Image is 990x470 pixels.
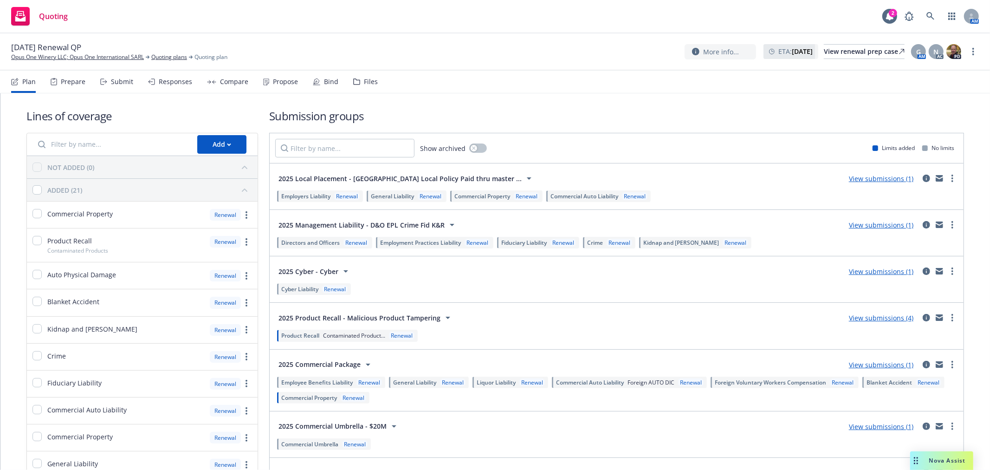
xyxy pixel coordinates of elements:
[324,78,338,85] div: Bind
[322,285,348,293] div: Renewal
[849,422,913,431] a: View submissions (1)
[22,78,36,85] div: Plan
[342,440,368,448] div: Renewal
[947,173,958,184] a: more
[210,236,241,248] div: Renewal
[947,421,958,432] a: more
[278,359,361,369] span: 2025 Commercial Package
[275,139,414,157] input: Filter by name...
[47,270,116,280] span: Auto Physical Damage
[47,185,82,195] div: ADDED (21)
[921,359,932,370] a: circleInformation
[47,378,102,388] span: Fiduciary Liability
[210,432,241,444] div: Renewal
[197,135,246,154] button: Add
[849,360,913,369] a: View submissions (1)
[47,297,99,307] span: Blanket Accident
[269,108,964,124] h1: Submission groups
[393,379,436,386] span: General Liability
[643,239,719,247] span: Kidnap and [PERSON_NAME]
[341,394,366,402] div: Renewal
[241,324,252,335] a: more
[47,324,137,334] span: Kidnap and [PERSON_NAME]
[849,174,913,183] a: View submissions (1)
[830,379,855,386] div: Renewal
[607,239,632,247] div: Renewal
[281,332,319,339] span: Product Recall
[934,266,945,277] a: mail
[278,313,440,323] span: 2025 Product Recall - Malicious Product Tampering
[241,209,252,221] a: more
[11,53,144,61] a: Opus One Winery LLC; Opus One International SARL
[910,451,922,470] div: Drag to move
[921,421,932,432] a: circleInformation
[47,236,92,246] span: Product Recall
[921,312,932,323] a: circleInformation
[723,239,748,247] div: Renewal
[47,183,252,197] button: ADDED (21)
[550,192,618,200] span: Commercial Auto Liability
[922,144,954,152] div: No limits
[159,78,192,85] div: Responses
[241,432,252,444] a: more
[947,312,958,323] a: more
[824,45,905,59] div: View renewal prep case
[241,351,252,362] a: more
[916,379,941,386] div: Renewal
[7,3,71,29] a: Quoting
[281,440,338,448] span: Commercial Umbrella
[281,192,330,200] span: Employers Liability
[849,221,913,229] a: View submissions (1)
[11,42,81,53] span: [DATE] Renewal QP
[275,169,538,188] button: 2025 Local Placement - [GEOGRAPHIC_DATA] Local Policy Paid thru master ...
[778,46,813,56] span: ETA :
[465,239,490,247] div: Renewal
[873,144,915,152] div: Limits added
[273,78,298,85] div: Propose
[900,7,919,26] a: Report a Bug
[849,267,913,276] a: View submissions (1)
[220,78,248,85] div: Compare
[934,219,945,230] a: mail
[32,135,192,154] input: Filter by name...
[278,174,522,183] span: 2025 Local Placement - [GEOGRAPHIC_DATA] Local Policy Paid thru master ...
[454,192,510,200] span: Commercial Property
[420,144,466,153] span: Show archived
[275,215,461,234] button: 2025 Management Liability - D&O EPL Crime Fid K&R
[715,379,826,386] span: Foreign Voluntary Workers Compensation
[934,173,945,184] a: mail
[241,297,252,308] a: more
[241,270,252,281] a: more
[210,297,241,308] div: Renewal
[867,379,912,386] span: Blanket Accident
[275,355,377,374] button: 2025 Commercial Package
[151,53,187,61] a: Quoting plans
[61,78,85,85] div: Prepare
[477,379,516,386] span: Liquor Liability
[849,313,913,322] a: View submissions (4)
[241,236,252,248] a: more
[929,457,966,464] span: Nova Assist
[278,421,387,431] span: 2025 Commercial Umbrella - $20M
[946,44,961,59] img: photo
[889,9,897,17] div: 2
[343,239,369,247] div: Renewal
[792,47,813,56] strong: [DATE]
[685,44,756,59] button: More info...
[47,459,98,469] span: General Liability
[678,379,704,386] div: Renewal
[628,379,674,386] span: Foreign AUTO DIC
[550,239,576,247] div: Renewal
[947,219,958,230] a: more
[111,78,133,85] div: Submit
[281,239,340,247] span: Directors and Officers
[501,239,547,247] span: Fiduciary Liability
[921,219,932,230] a: circleInformation
[947,359,958,370] a: more
[440,379,466,386] div: Renewal
[934,359,945,370] a: mail
[703,47,739,57] span: More info...
[47,432,113,442] span: Commercial Property
[418,192,443,200] div: Renewal
[968,46,979,57] a: more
